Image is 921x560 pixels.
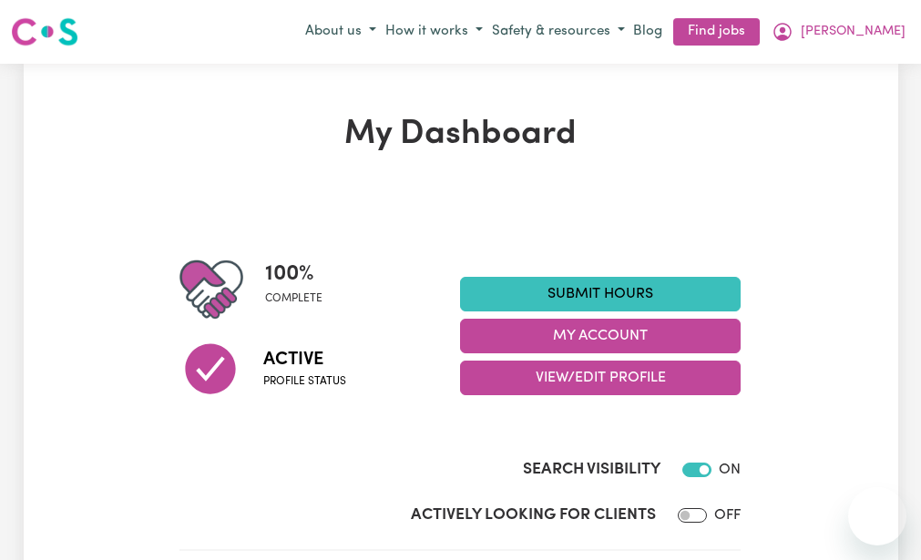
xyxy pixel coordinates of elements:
[411,504,656,527] label: Actively Looking for Clients
[460,361,741,395] button: View/Edit Profile
[523,458,660,482] label: Search Visibility
[301,17,381,47] button: About us
[179,115,741,156] h1: My Dashboard
[381,17,487,47] button: How it works
[460,277,741,311] a: Submit Hours
[460,319,741,353] button: My Account
[719,463,741,477] span: ON
[714,508,741,523] span: OFF
[673,18,760,46] a: Find jobs
[263,373,346,390] span: Profile status
[629,18,666,46] a: Blog
[487,17,629,47] button: Safety & resources
[11,15,78,48] img: Careseekers logo
[801,22,906,42] span: [PERSON_NAME]
[263,346,346,373] span: Active
[265,258,337,321] div: Profile completeness: 100%
[265,290,322,307] span: complete
[11,11,78,53] a: Careseekers logo
[848,487,906,545] iframe: Button to launch messaging window
[767,16,910,47] button: My Account
[265,258,322,290] span: 100 %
